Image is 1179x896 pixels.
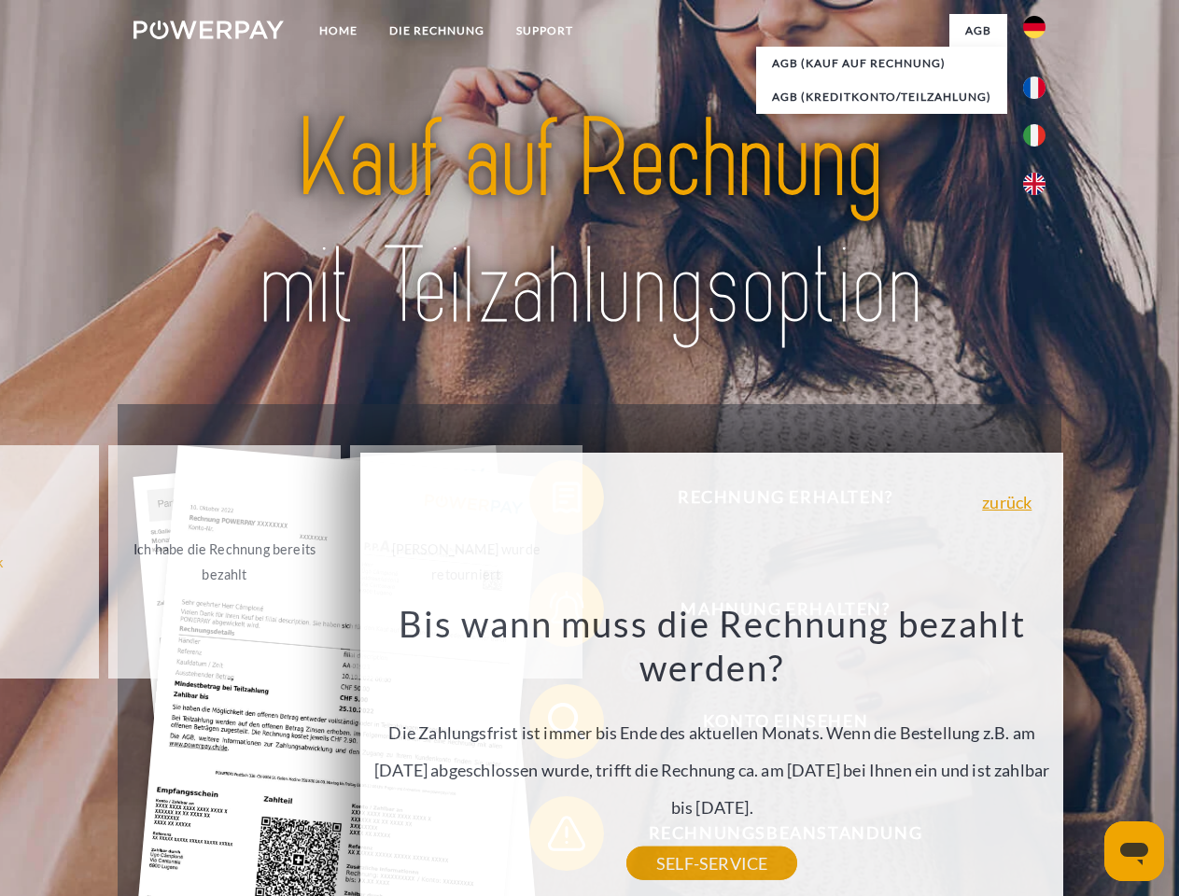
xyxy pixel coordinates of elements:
img: title-powerpay_de.svg [178,90,1001,357]
a: Home [303,14,373,48]
a: AGB (Kreditkonto/Teilzahlung) [756,80,1007,114]
a: SUPPORT [500,14,589,48]
img: fr [1023,77,1046,99]
a: agb [949,14,1007,48]
a: zurück [982,494,1032,511]
a: DIE RECHNUNG [373,14,500,48]
img: it [1023,124,1046,147]
a: SELF-SERVICE [626,847,797,880]
div: Die Zahlungsfrist ist immer bis Ende des aktuellen Monats. Wenn die Bestellung z.B. am [DATE] abg... [372,601,1053,863]
a: AGB (Kauf auf Rechnung) [756,47,1007,80]
h3: Bis wann muss die Rechnung bezahlt werden? [372,601,1053,691]
img: de [1023,16,1046,38]
img: en [1023,173,1046,195]
div: Ich habe die Rechnung bereits bezahlt [119,537,330,587]
img: logo-powerpay-white.svg [133,21,284,39]
iframe: Schaltfläche zum Öffnen des Messaging-Fensters [1104,821,1164,881]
